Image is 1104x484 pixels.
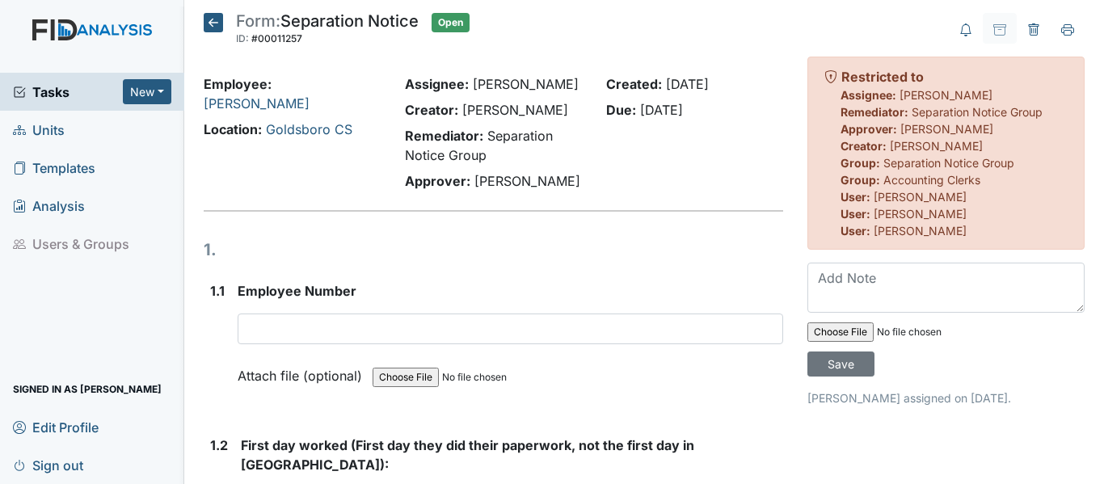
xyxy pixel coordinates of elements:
[874,207,967,221] span: [PERSON_NAME]
[13,193,85,218] span: Analysis
[241,437,694,473] span: First day worked (First day they did their paperwork, not the first day in [GEOGRAPHIC_DATA]):
[841,173,880,187] strong: Group:
[405,102,458,118] strong: Creator:
[210,436,228,455] label: 1.2
[13,155,95,180] span: Templates
[266,121,352,137] a: Goldsboro CS
[841,88,896,102] strong: Assignee:
[238,283,356,299] span: Employee Number
[432,13,470,32] span: Open
[13,452,83,478] span: Sign out
[238,357,369,385] label: Attach file (optional)
[807,389,1085,406] p: [PERSON_NAME] assigned on [DATE].
[900,122,993,136] span: [PERSON_NAME]
[13,117,65,142] span: Units
[640,102,683,118] span: [DATE]
[666,76,709,92] span: [DATE]
[841,224,870,238] strong: User:
[807,351,874,377] input: Save
[841,122,897,136] strong: Approver:
[841,190,870,204] strong: User:
[874,224,967,238] span: [PERSON_NAME]
[13,415,99,440] span: Edit Profile
[841,69,924,85] strong: Restricted to
[474,173,580,189] span: [PERSON_NAME]
[606,76,662,92] strong: Created:
[204,95,310,112] a: [PERSON_NAME]
[912,105,1043,119] span: Separation Notice Group
[841,156,880,170] strong: Group:
[874,190,967,204] span: [PERSON_NAME]
[405,128,483,144] strong: Remediator:
[883,156,1014,170] span: Separation Notice Group
[606,102,636,118] strong: Due:
[204,238,783,262] h1: 1.
[405,173,470,189] strong: Approver:
[236,13,419,48] div: Separation Notice
[473,76,579,92] span: [PERSON_NAME]
[900,88,992,102] span: [PERSON_NAME]
[841,139,887,153] strong: Creator:
[204,121,262,137] strong: Location:
[236,32,249,44] span: ID:
[251,32,302,44] span: #00011257
[841,105,908,119] strong: Remediator:
[462,102,568,118] span: [PERSON_NAME]
[210,281,225,301] label: 1.1
[13,82,123,102] a: Tasks
[13,377,162,402] span: Signed in as [PERSON_NAME]
[841,207,870,221] strong: User:
[890,139,983,153] span: [PERSON_NAME]
[405,76,469,92] strong: Assignee:
[123,79,171,104] button: New
[204,76,272,92] strong: Employee:
[236,11,280,31] span: Form:
[883,173,980,187] span: Accounting Clerks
